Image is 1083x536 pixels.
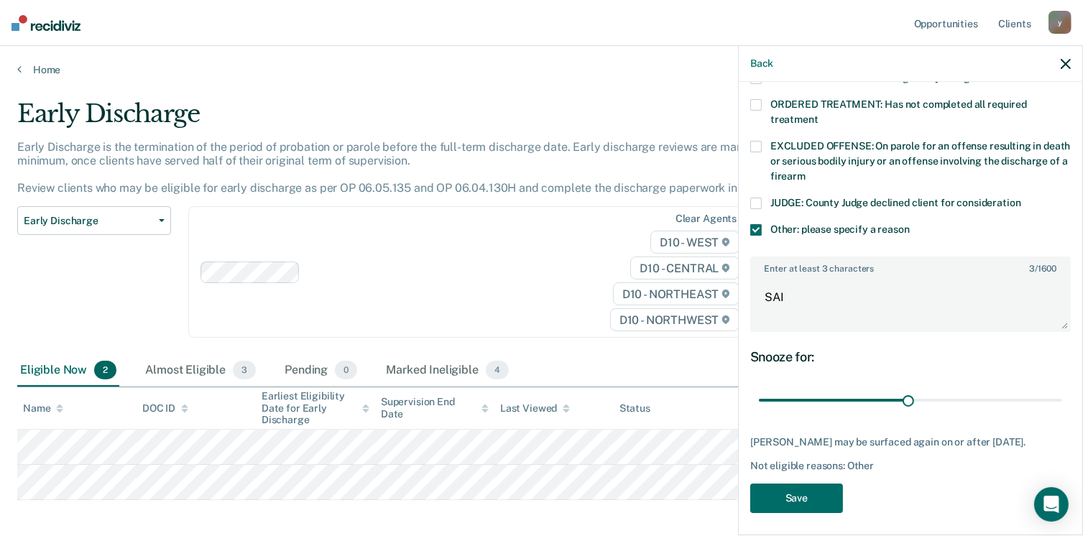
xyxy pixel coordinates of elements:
[142,355,259,387] div: Almost Eligible
[619,402,650,415] div: Status
[750,57,773,70] button: Back
[610,308,739,331] span: D10 - NORTHWEST
[17,355,119,387] div: Eligible Now
[1049,11,1072,34] div: y
[11,15,80,31] img: Recidiviz
[17,63,1066,76] a: Home
[1029,264,1056,274] span: / 1600
[262,390,369,426] div: Earliest Eligibility Date for Early Discharge
[750,436,1071,448] div: [PERSON_NAME] may be surfaced again on or after [DATE].
[17,140,790,195] p: Early Discharge is the termination of the period of probation or parole before the full-term disc...
[613,282,739,305] span: D10 - NORTHEAST
[770,98,1027,125] span: ORDERED TREATMENT: Has not completed all required treatment
[142,402,188,415] div: DOC ID
[770,197,1021,208] span: JUDGE: County Judge declined client for consideration
[24,215,153,227] span: Early Discharge
[23,402,63,415] div: Name
[750,460,1071,472] div: Not eligible reasons: Other
[1029,264,1035,274] span: 3
[383,355,512,387] div: Marked Ineligible
[750,349,1071,365] div: Snooze for:
[500,402,570,415] div: Last Viewed
[630,257,739,279] span: D10 - CENTRAL
[752,277,1069,331] textarea: SAI
[1034,487,1069,522] div: Open Intercom Messenger
[233,361,256,379] span: 3
[282,355,360,387] div: Pending
[381,396,489,420] div: Supervision End Date
[676,213,737,225] div: Clear agents
[752,258,1069,274] label: Enter at least 3 characters
[750,484,843,513] button: Save
[650,231,739,254] span: D10 - WEST
[770,223,910,235] span: Other: please specify a reason
[486,361,509,379] span: 4
[770,140,1070,182] span: EXCLUDED OFFENSE: On parole for an offense resulting in death or serious bodily injury or an offe...
[94,361,116,379] span: 2
[17,99,829,140] div: Early Discharge
[335,361,357,379] span: 0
